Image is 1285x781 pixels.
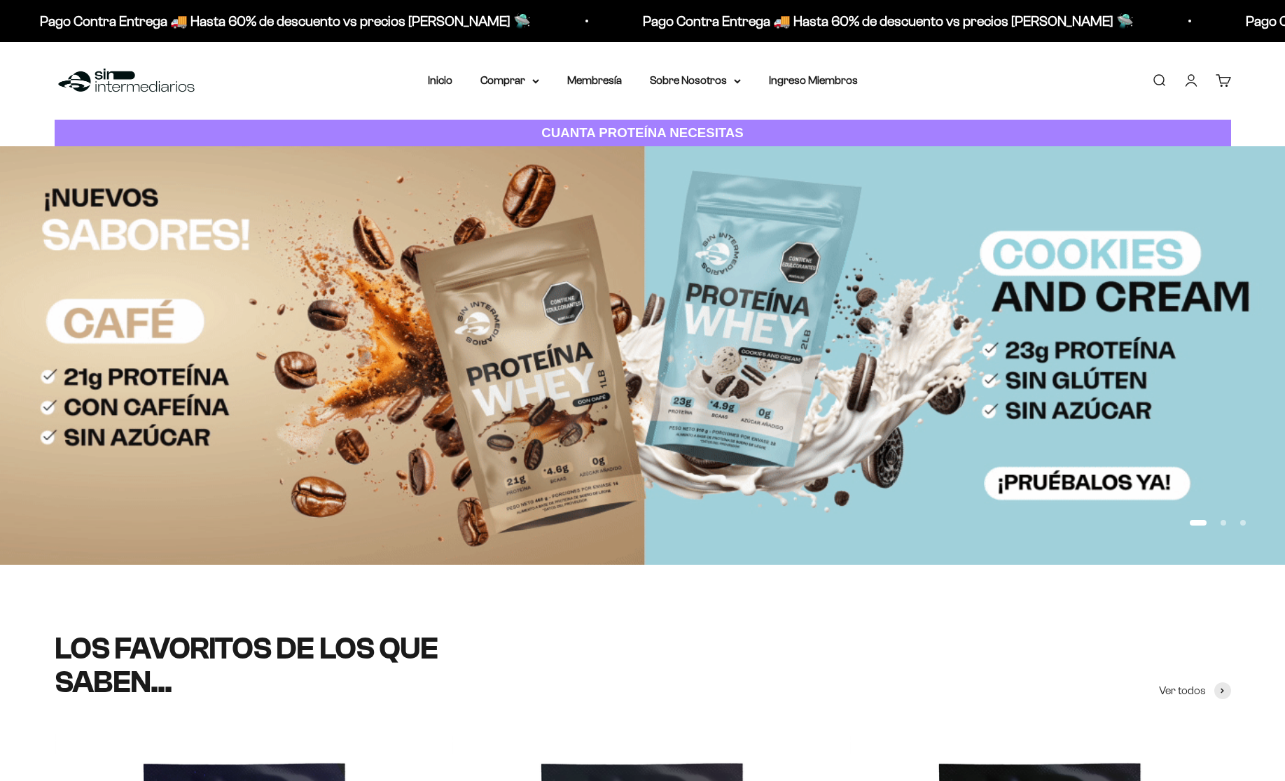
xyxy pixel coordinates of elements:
a: Membresía [567,74,622,86]
p: Pago Contra Entrega 🚚 Hasta 60% de descuento vs precios [PERSON_NAME] 🛸 [40,10,531,32]
summary: Sobre Nosotros [650,71,741,90]
a: Inicio [428,74,452,86]
p: Pago Contra Entrega 🚚 Hasta 60% de descuento vs precios [PERSON_NAME] 🛸 [643,10,1134,32]
strong: CUANTA PROTEÍNA NECESITAS [541,125,744,140]
a: CUANTA PROTEÍNA NECESITAS [55,120,1231,147]
a: Ingreso Miembros [769,74,858,86]
split-lines: LOS FAVORITOS DE LOS QUE SABEN... [55,631,438,699]
span: Ver todos [1159,682,1206,700]
a: Ver todos [1159,682,1231,700]
summary: Comprar [480,71,539,90]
